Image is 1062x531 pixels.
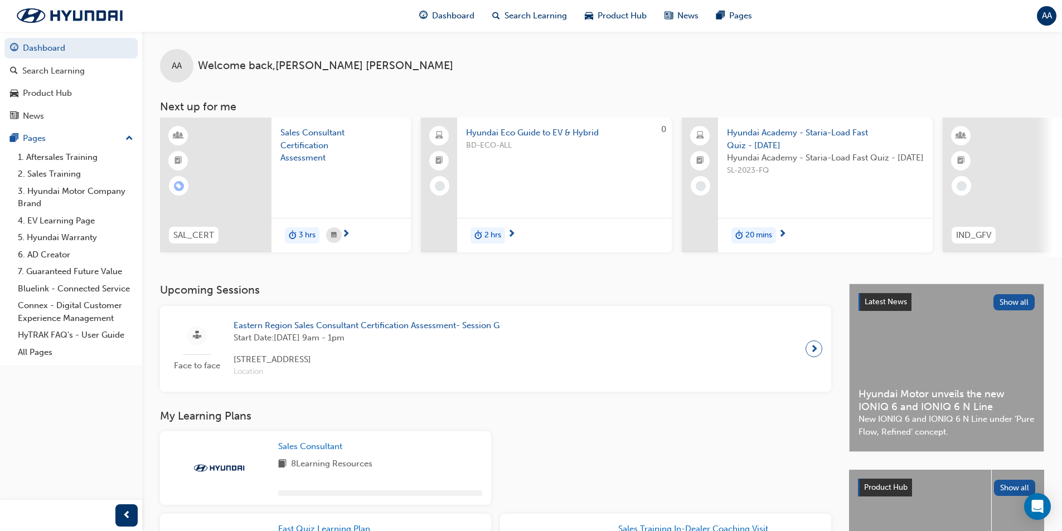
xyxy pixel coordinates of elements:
[289,228,297,243] span: duration-icon
[10,111,18,121] span: news-icon
[23,87,72,100] div: Product Hub
[716,9,725,23] span: pages-icon
[4,36,138,128] button: DashboardSearch LearningProduct HubNews
[13,229,138,246] a: 5. Hyundai Warranty
[745,229,772,242] span: 20 mins
[234,332,500,344] span: Start Date: [DATE] 9am - 1pm
[858,479,1035,496] a: Product HubShow all
[576,4,656,27] a: car-iconProduct Hub
[169,359,225,372] span: Face to face
[13,327,138,344] a: HyTRAK FAQ's - User Guide
[13,183,138,212] a: 3. Hyundai Motor Company Brand
[198,60,453,72] span: Welcome back , [PERSON_NAME] [PERSON_NAME]
[10,89,18,99] span: car-icon
[1024,493,1051,520] div: Open Intercom Messenger
[661,124,666,134] span: 0
[174,181,184,191] span: learningRecordVerb_ENROLL-icon
[10,66,18,76] span: search-icon
[410,4,483,27] a: guage-iconDashboard
[492,9,500,23] span: search-icon
[291,457,372,471] span: 8 Learning Resources
[142,100,1062,113] h3: Next up for me
[6,4,134,27] img: Trak
[234,319,500,332] span: Eastern Region Sales Consultant Certification Assessment- Session G
[707,4,761,27] a: pages-iconPages
[727,126,924,152] span: Hyundai Academy - Staria-Load Fast Quiz - [DATE]
[505,9,567,22] span: Search Learning
[1042,9,1052,22] span: AA
[727,164,924,177] span: SL-2023-FQ
[234,353,500,366] span: [STREET_ADDRESS]
[859,388,1035,413] span: Hyundai Motor unveils the new IONIQ 6 and IONIQ 6 N Line
[4,38,138,59] a: Dashboard
[13,246,138,264] a: 6. AD Creator
[4,128,138,149] button: Pages
[172,60,182,72] span: AA
[278,441,342,451] span: Sales Consultant
[682,118,933,252] a: Hyundai Academy - Staria-Load Fast Quiz - [DATE]Hyundai Academy - Staria-Load Fast Quiz - [DATE]S...
[729,9,752,22] span: Pages
[22,65,85,77] div: Search Learning
[160,118,411,252] a: SAL_CERTSales Consultant Certification Assessmentduration-icon3 hrs
[696,181,706,191] span: learningRecordVerb_NONE-icon
[331,228,337,242] span: calendar-icon
[188,462,250,474] img: Trak
[10,134,18,144] span: pages-icon
[727,152,924,164] span: Hyundai Academy - Staria-Load Fast Quiz - [DATE]
[13,297,138,327] a: Connex - Digital Customer Experience Management
[174,154,182,168] span: booktick-icon
[466,139,663,152] span: BD-ECO-ALL
[10,43,18,53] span: guage-icon
[865,297,907,306] span: Latest News
[123,509,131,523] span: prev-icon
[193,329,201,343] span: sessionType_FACE_TO_FACE-icon
[13,149,138,166] a: 1. Aftersales Training
[13,280,138,298] a: Bluelink - Connected Service
[466,126,663,139] span: Hyundai Eco Guide to EV & Hybrid
[13,165,138,183] a: 2. Sales Training
[4,83,138,104] a: Product Hub
[993,294,1035,310] button: Show all
[474,228,482,243] span: duration-icon
[342,230,350,240] span: next-icon
[598,9,647,22] span: Product Hub
[696,129,704,143] span: laptop-icon
[435,181,445,191] span: learningRecordVerb_NONE-icon
[435,154,443,168] span: booktick-icon
[994,480,1036,496] button: Show all
[1037,6,1056,26] button: AA
[483,4,576,27] a: search-iconSearch Learning
[778,230,787,240] span: next-icon
[665,9,673,23] span: news-icon
[957,181,967,191] span: learningRecordVerb_NONE-icon
[234,366,500,378] span: Location
[735,228,743,243] span: duration-icon
[677,9,699,22] span: News
[125,131,133,146] span: up-icon
[859,293,1035,311] a: Latest NewsShow all
[957,129,965,143] span: learningResourceType_INSTRUCTOR_LED-icon
[484,229,501,242] span: 2 hrs
[435,129,443,143] span: laptop-icon
[432,9,474,22] span: Dashboard
[859,413,1035,438] span: New IONIQ 6 and IONIQ 6 N Line under ‘Pure Flow, Refined’ concept.
[299,229,316,242] span: 3 hrs
[957,154,965,168] span: booktick-icon
[278,440,347,453] a: Sales Consultant
[956,229,991,242] span: IND_GFV
[160,284,831,296] h3: Upcoming Sessions
[13,344,138,361] a: All Pages
[280,126,402,164] span: Sales Consultant Certification Assessment
[421,118,672,252] a: 0Hyundai Eco Guide to EV & HybridBD-ECO-ALLduration-icon2 hrs
[13,263,138,280] a: 7. Guaranteed Future Value
[169,315,822,383] a: Face to faceEastern Region Sales Consultant Certification Assessment- Session GStart Date:[DATE] ...
[585,9,593,23] span: car-icon
[810,341,818,357] span: next-icon
[160,410,831,422] h3: My Learning Plans
[278,457,287,471] span: book-icon
[4,106,138,126] a: News
[864,483,908,492] span: Product Hub
[656,4,707,27] a: news-iconNews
